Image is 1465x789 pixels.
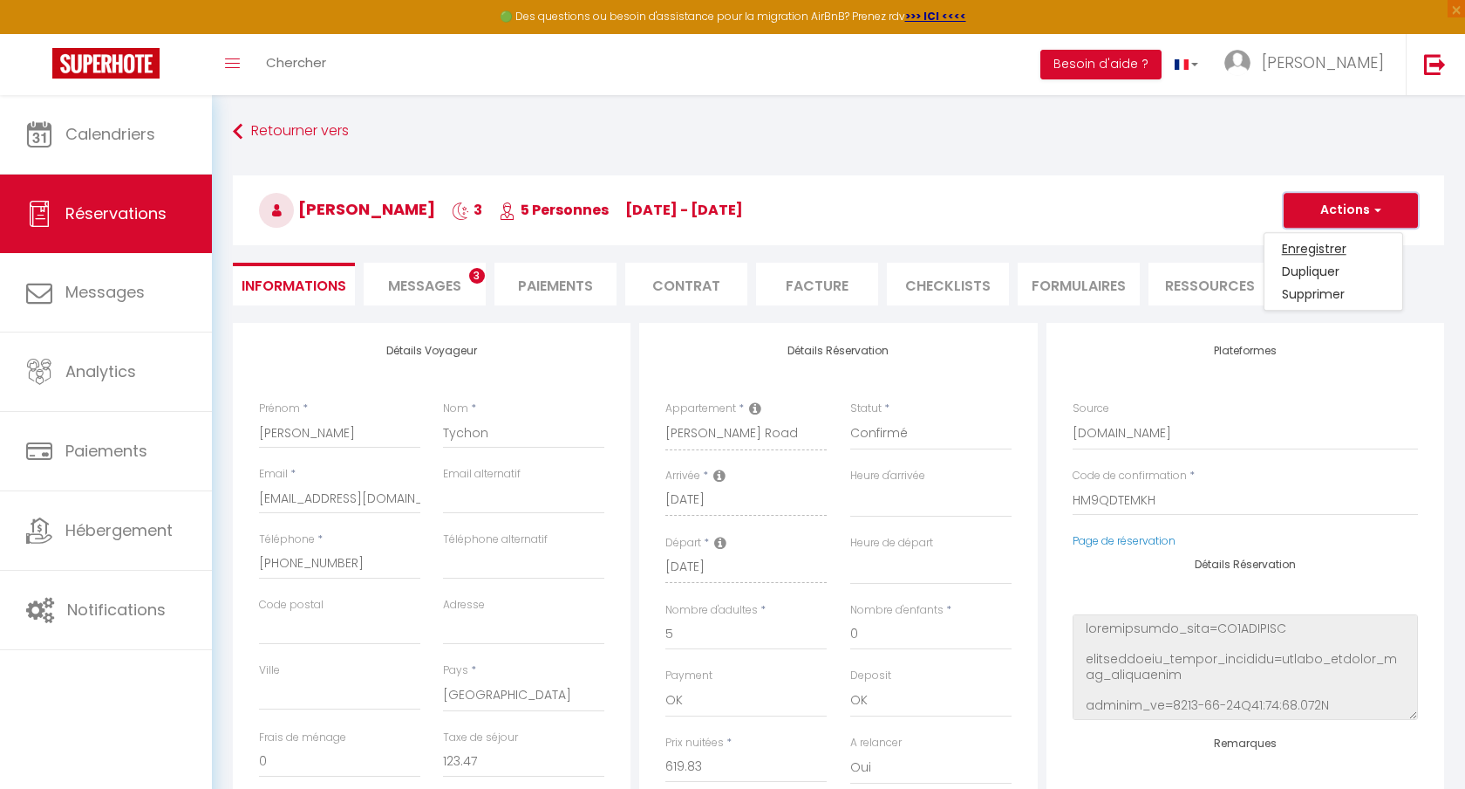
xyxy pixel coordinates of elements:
[665,345,1011,357] h4: Détails Réservation
[850,735,902,751] label: A relancer
[443,401,468,417] label: Nom
[469,268,485,284] span: 3
[1073,738,1418,750] h4: Remarques
[443,662,468,679] label: Pays
[65,202,167,224] span: Réservations
[259,532,315,548] label: Téléphone
[625,200,743,220] span: [DATE] - [DATE]
[443,730,518,746] label: Taxe de séjour
[887,263,1009,305] li: CHECKLISTS
[665,602,758,619] label: Nombre d'adultes
[65,440,147,462] span: Paiements
[259,345,604,357] h4: Détails Voyageur
[1262,51,1384,73] span: [PERSON_NAME]
[443,532,548,548] label: Téléphone alternatif
[850,401,882,417] label: Statut
[499,200,609,220] span: 5 Personnes
[65,519,173,541] span: Hébergement
[665,535,701,552] label: Départ
[52,48,160,79] img: Super Booking
[1264,283,1402,305] a: Supprimer
[1073,401,1109,417] label: Source
[233,263,355,305] li: Informations
[1040,50,1162,79] button: Besoin d'aide ?
[259,198,435,220] span: [PERSON_NAME]
[1264,237,1402,260] a: Enregistrer
[1073,559,1418,571] h4: Détails Réservation
[850,468,925,484] label: Heure d'arrivée
[1018,263,1140,305] li: FORMULAIRES
[1073,345,1418,357] h4: Plateformes
[65,281,145,303] span: Messages
[665,468,700,484] label: Arrivée
[850,668,891,684] label: Deposit
[67,599,166,621] span: Notifications
[1073,533,1175,548] a: Page de réservation
[850,602,944,619] label: Nombre d'enfants
[259,597,324,614] label: Code postal
[253,34,339,95] a: Chercher
[259,730,346,746] label: Frais de ménage
[233,116,1444,148] a: Retourner vers
[494,263,617,305] li: Paiements
[1284,193,1418,228] button: Actions
[665,401,736,417] label: Appartement
[905,9,966,24] a: >>> ICI <<<<
[65,360,136,382] span: Analytics
[625,263,747,305] li: Contrat
[1211,34,1406,95] a: ... [PERSON_NAME]
[259,401,300,417] label: Prénom
[665,668,712,684] label: Payment
[259,466,288,483] label: Email
[756,263,878,305] li: Facture
[1264,260,1402,283] a: Dupliquer
[1224,50,1250,76] img: ...
[259,662,280,679] label: Ville
[665,735,724,751] label: Prix nuitées
[388,276,461,296] span: Messages
[266,53,326,72] span: Chercher
[443,466,521,483] label: Email alternatif
[452,200,482,220] span: 3
[850,535,933,552] label: Heure de départ
[443,597,485,614] label: Adresse
[1073,468,1187,484] label: Code de confirmation
[1148,263,1271,305] li: Ressources
[1424,53,1446,75] img: logout
[65,123,155,145] span: Calendriers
